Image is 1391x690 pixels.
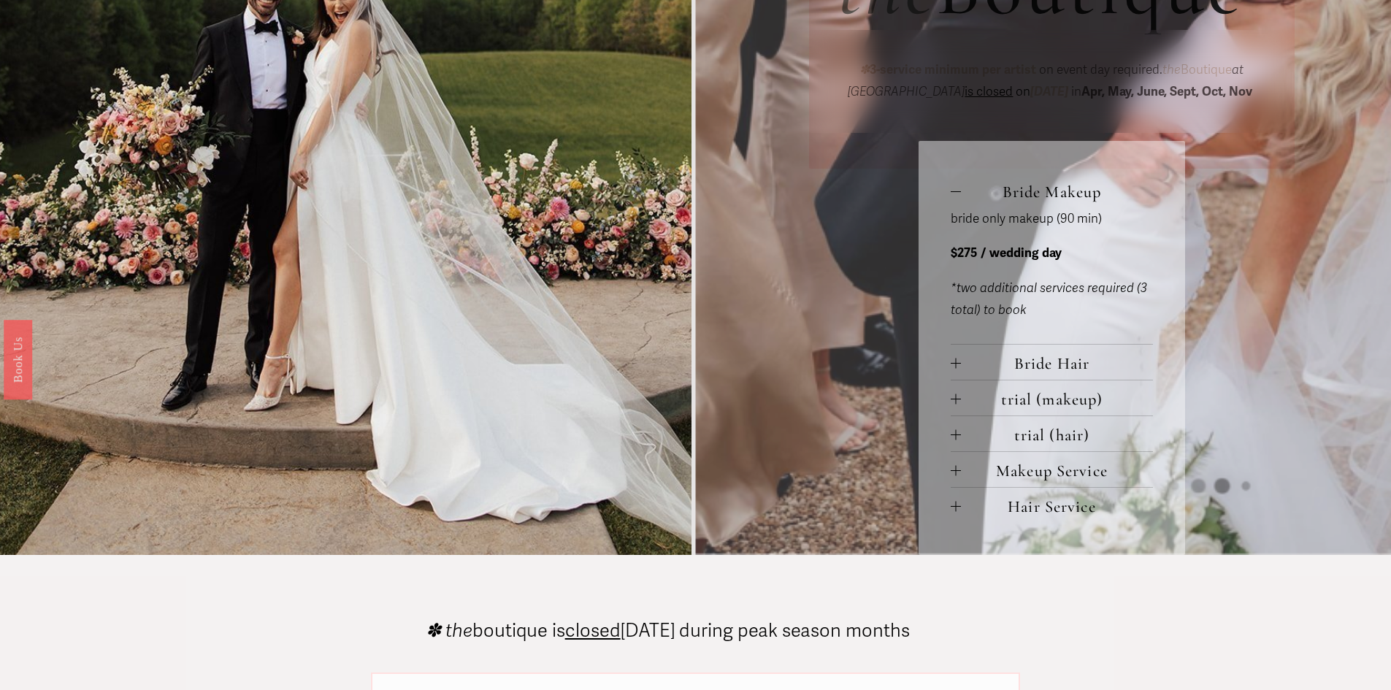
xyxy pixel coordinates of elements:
strong: 3-service minimum per artist [870,62,1036,77]
button: trial (hair) [951,416,1153,451]
span: in [1068,84,1255,99]
span: trial (hair) [961,425,1153,445]
span: Hair Service [961,497,1153,516]
span: Bride Makeup [961,182,1153,202]
button: Hair Service [951,488,1153,523]
strong: Apr, May, June, Sept, Oct, Nov [1081,84,1252,99]
div: Bride Makeup [951,208,1153,344]
em: [DATE] [1030,84,1068,99]
p: on [838,59,1265,104]
button: Makeup Service [951,452,1153,487]
span: Bride Hair [961,353,1153,373]
p: bride only makeup (90 min) [951,208,1153,231]
button: Bride Makeup [951,173,1153,208]
em: ✽ the [426,619,472,642]
em: the [1162,62,1181,77]
strong: $275 / wedding day [951,245,1062,261]
span: on event day required. [1036,62,1162,77]
em: *two additional services required (3 total) to book [951,280,1147,318]
span: Makeup Service [961,461,1153,480]
em: ✽ [859,62,870,77]
a: Book Us [4,319,32,399]
button: Bride Hair [951,345,1153,380]
span: trial (makeup) [961,389,1153,409]
button: trial (makeup) [951,380,1153,415]
span: Boutique [1162,62,1232,77]
span: is closed [965,84,1013,99]
p: boutique is [DATE] during peak season months [426,621,910,640]
span: closed [565,619,621,642]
